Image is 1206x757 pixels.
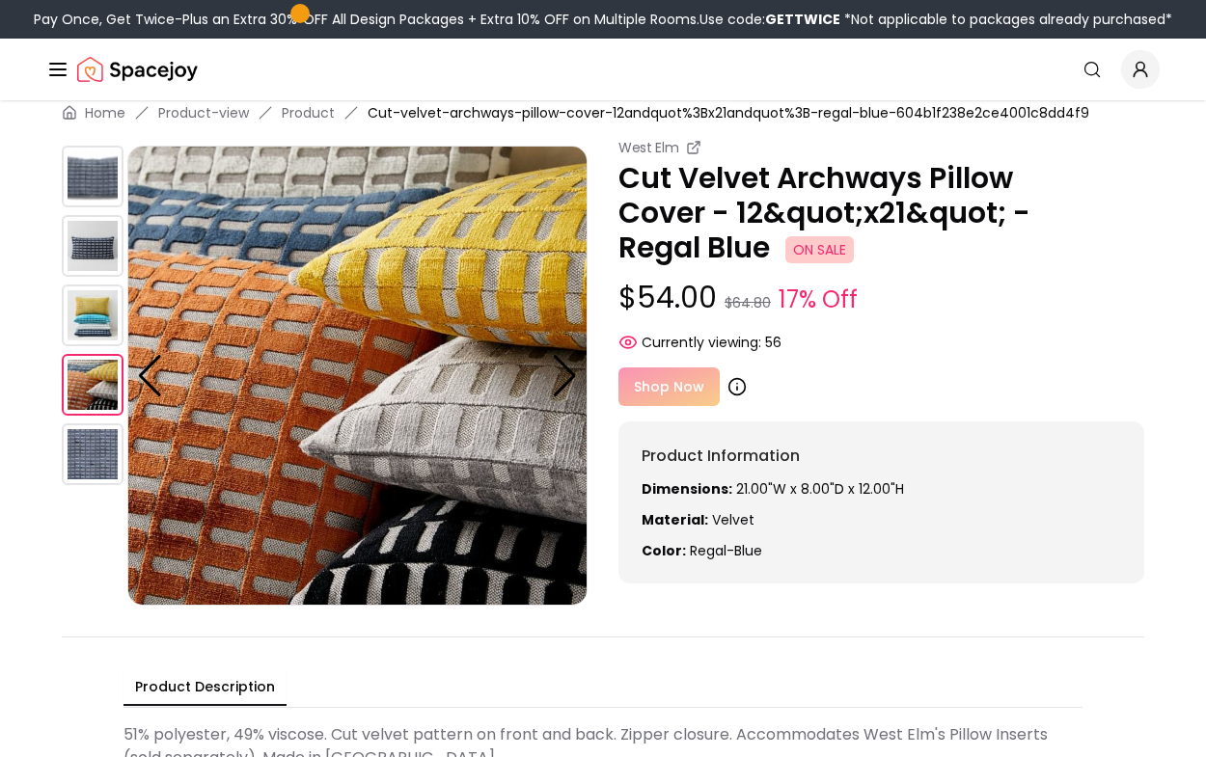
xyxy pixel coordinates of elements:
[62,215,123,277] img: https://storage.googleapis.com/spacejoy-main/assets/604b1f238e2ce4001c8dd4f9/product_1_76b87c1hbb6
[62,146,123,207] img: https://storage.googleapis.com/spacejoy-main/assets/604b1f238e2ce4001c8dd4f9/product_0_dadhl178cnf
[368,103,1089,122] span: Cut-velvet-archways-pillow-cover-12andquot%3Bx21andquot%3B-regal-blue-604b1f238e2ce4001c8dd4f9
[765,333,781,352] span: 56
[779,283,858,317] small: 17% Off
[712,510,754,529] span: Velvet
[642,510,708,529] strong: Material:
[77,50,198,89] img: Spacejoy Logo
[699,10,840,29] span: Use code:
[46,39,1160,100] nav: Global
[642,333,761,352] span: Currently viewing:
[618,138,678,157] small: West Elm
[158,103,249,122] a: Product-view
[725,293,771,312] small: $64.80
[618,281,1144,317] p: $54.00
[642,479,1121,499] p: 21.00"W x 8.00"D x 12.00"H
[618,161,1144,265] p: Cut Velvet Archways Pillow Cover - 12&quot;x21&quot; - Regal Blue
[785,236,854,263] span: ON SALE
[62,103,1144,122] nav: breadcrumb
[127,146,588,606] img: https://storage.googleapis.com/spacejoy-main/assets/604b1f238e2ce4001c8dd4f9/product_3_83b9p67ioj73
[642,541,686,560] strong: Color:
[642,445,1121,468] h6: Product Information
[62,284,123,346] img: https://storage.googleapis.com/spacejoy-main/assets/604b1f238e2ce4001c8dd4f9/product_2_l86j8dmp9b
[62,423,123,485] img: https://storage.googleapis.com/spacejoy-main/assets/604b1f238e2ce4001c8dd4f9/product_4_bik8ma05ajb8
[123,669,287,706] button: Product Description
[34,10,1172,29] div: Pay Once, Get Twice-Plus an Extra 30% OFF All Design Packages + Extra 10% OFF on Multiple Rooms.
[765,10,840,29] b: GETTWICE
[690,541,762,560] span: regal-blue
[85,103,125,122] a: Home
[62,354,123,416] img: https://storage.googleapis.com/spacejoy-main/assets/604b1f238e2ce4001c8dd4f9/product_3_83b9p67ioj73
[840,10,1172,29] span: *Not applicable to packages already purchased*
[282,103,335,122] a: Product
[77,50,198,89] a: Spacejoy
[642,479,732,499] strong: Dimensions:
